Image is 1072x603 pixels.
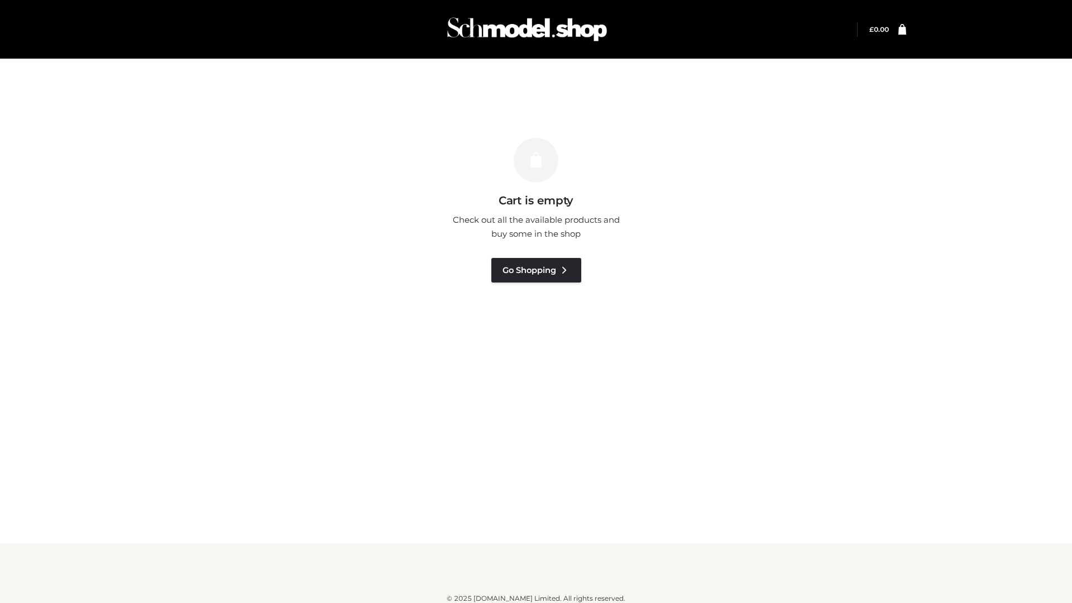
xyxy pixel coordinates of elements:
[191,194,881,207] h3: Cart is empty
[869,25,874,33] span: £
[869,25,889,33] a: £0.00
[447,213,625,241] p: Check out all the available products and buy some in the shop
[869,25,889,33] bdi: 0.00
[443,7,611,51] img: Schmodel Admin 964
[491,258,581,283] a: Go Shopping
